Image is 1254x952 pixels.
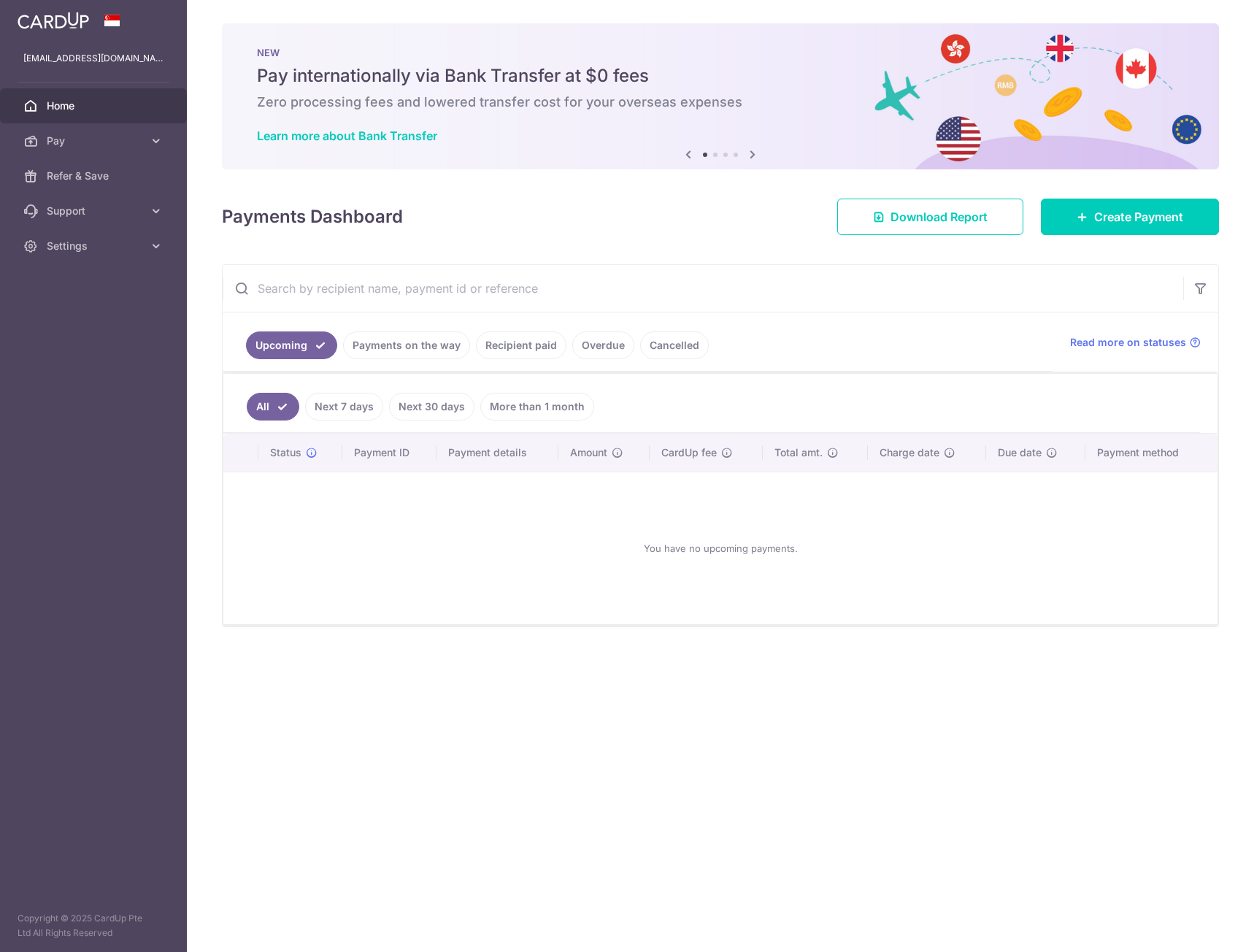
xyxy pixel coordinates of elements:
th: Payment ID [342,434,436,472]
span: Support [47,204,143,218]
a: Download Report [837,199,1023,235]
h5: Pay internationally via Bank Transfer at $0 fees [257,64,1184,88]
span: Status [270,445,301,460]
span: Settings [47,239,143,253]
a: Overdue [572,331,634,359]
a: Payments on the way [343,331,470,359]
p: NEW [257,47,1184,58]
span: Home [47,99,143,113]
h4: Payments Dashboard [222,204,403,230]
span: Amount [570,445,607,460]
img: CardUp [18,12,89,29]
span: Total amt. [774,445,823,460]
a: Read more on statuses [1070,335,1201,350]
a: More than 1 month [480,393,594,421]
span: Read more on statuses [1070,335,1186,350]
th: Payment details [436,434,558,472]
th: Payment method [1085,434,1218,472]
span: Pay [47,134,143,148]
span: CardUp fee [661,445,717,460]
span: Due date [998,445,1042,460]
a: Cancelled [640,331,709,359]
a: Recipient paid [476,331,566,359]
span: Charge date [880,445,939,460]
input: Search by recipient name, payment id or reference [223,265,1183,312]
a: Create Payment [1041,199,1219,235]
span: Refer & Save [47,169,143,183]
p: [EMAIL_ADDRESS][DOMAIN_NAME] [23,51,164,66]
div: You have no upcoming payments. [241,484,1200,613]
a: Next 7 days [305,393,383,421]
a: Learn more about Bank Transfer [257,128,437,143]
img: Bank transfer banner [222,23,1219,169]
a: Next 30 days [389,393,474,421]
span: Create Payment [1094,208,1183,226]
span: Download Report [891,208,988,226]
a: Upcoming [246,331,337,359]
h6: Zero processing fees and lowered transfer cost for your overseas expenses [257,93,1184,111]
a: All [247,393,299,421]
